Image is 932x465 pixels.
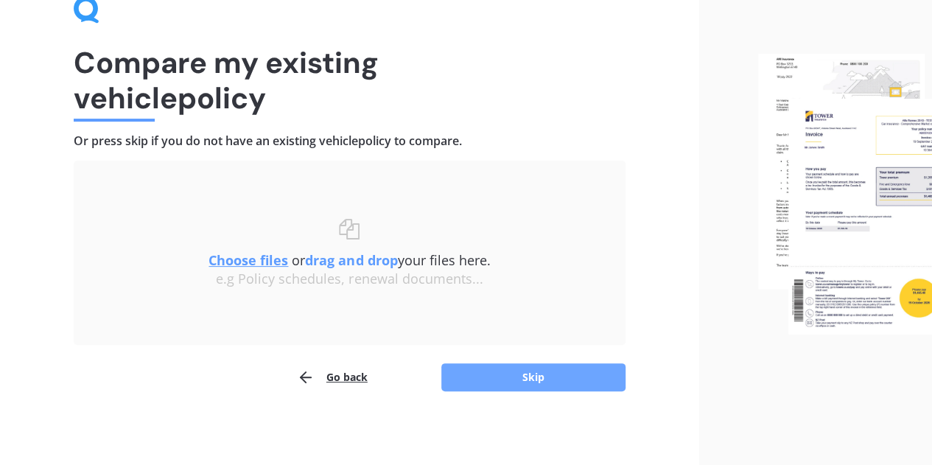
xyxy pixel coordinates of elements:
button: Go back [297,363,368,392]
u: Choose files [209,251,288,269]
b: drag and drop [305,251,397,269]
button: Skip [441,363,626,391]
h1: Compare my existing vehicle policy [74,45,626,116]
img: files.webp [758,54,932,335]
div: e.g Policy schedules, renewal documents... [103,271,596,287]
span: or your files here. [209,251,490,269]
h4: Or press skip if you do not have an existing vehicle policy to compare. [74,133,626,149]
